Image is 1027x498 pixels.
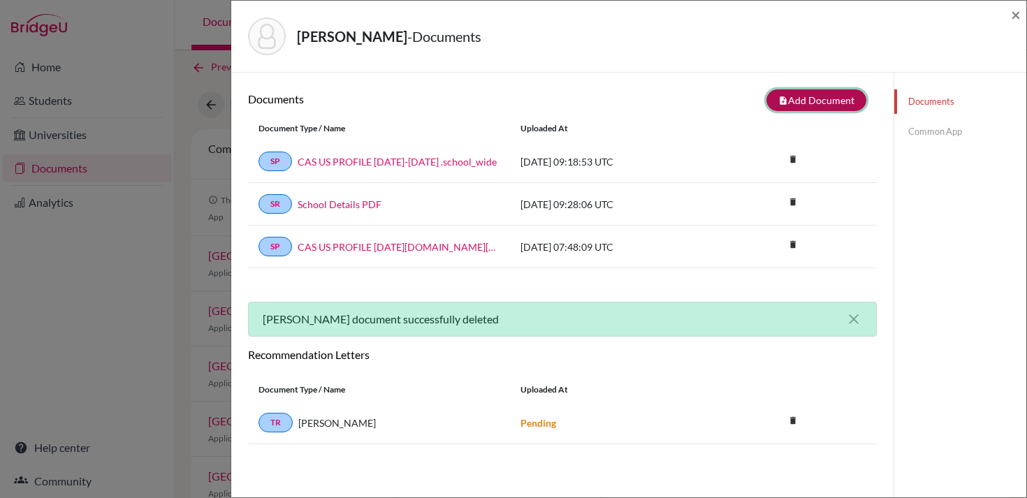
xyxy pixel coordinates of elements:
i: delete [782,149,803,170]
a: SP [258,152,292,171]
a: Documents [894,89,1026,114]
a: Common App [894,119,1026,144]
div: Document Type / Name [248,122,510,135]
strong: [PERSON_NAME] [297,28,407,45]
div: [DATE] 09:28:06 UTC [510,197,720,212]
button: close [845,311,862,328]
i: delete [782,410,803,431]
a: delete [782,236,803,255]
a: SR [258,194,292,214]
h6: Documents [248,92,562,105]
div: Uploaded at [510,383,720,396]
button: Close [1011,6,1021,23]
div: [DATE] 07:48:09 UTC [510,240,720,254]
a: TR [258,413,293,432]
a: delete [782,412,803,431]
div: [PERSON_NAME] document successfully deleted [248,302,877,337]
div: Document Type / Name [248,383,510,396]
i: note_add [778,96,788,105]
span: [PERSON_NAME] [298,416,376,430]
a: School Details PDF [298,197,381,212]
div: Uploaded at [510,122,720,135]
span: × [1011,4,1021,24]
i: delete [782,191,803,212]
a: CAS US PROFILE [DATE]-[DATE] .school_wide [298,154,497,169]
i: delete [782,234,803,255]
button: note_addAdd Document [766,89,866,111]
strong: Pending [520,417,556,429]
a: delete [782,151,803,170]
div: [DATE] 09:18:53 UTC [510,154,720,169]
a: CAS US PROFILE [DATE][DOMAIN_NAME][DATE]_wide [298,240,500,254]
h6: Recommendation Letters [248,348,877,361]
a: SP [258,237,292,256]
a: delete [782,193,803,212]
span: - Documents [407,28,481,45]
